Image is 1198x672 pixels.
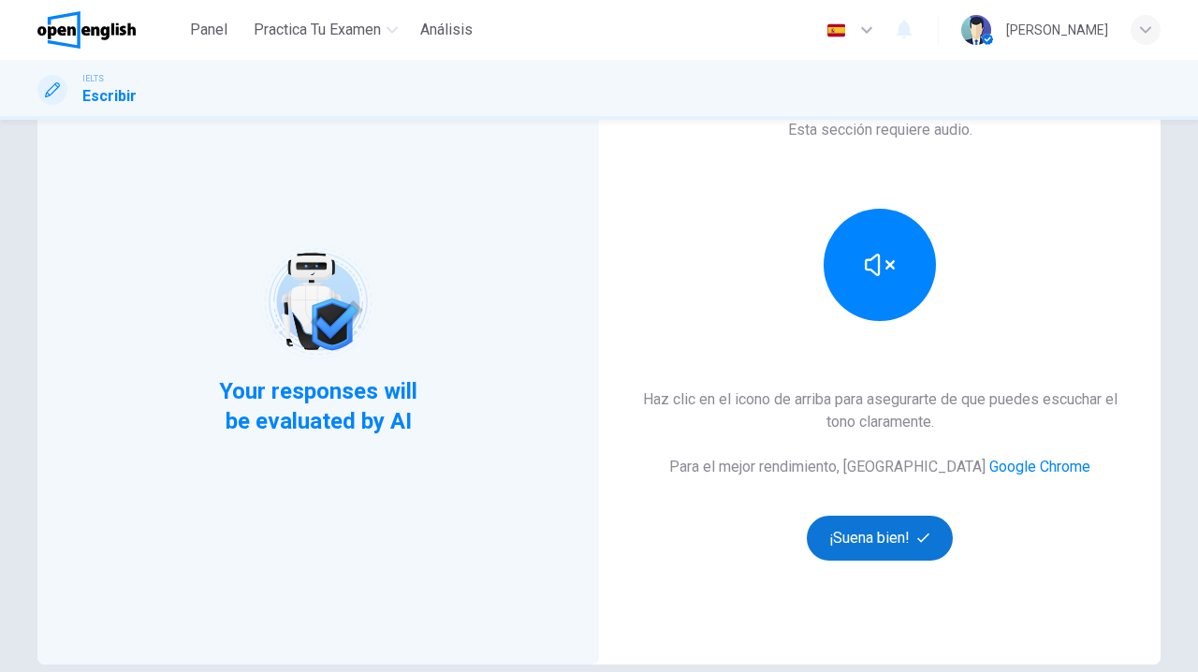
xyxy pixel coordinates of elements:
[413,13,480,47] button: Análisis
[82,72,104,85] span: IELTS
[961,15,991,45] img: Profile picture
[989,458,1090,475] a: Google Chrome
[82,85,137,108] h1: Escribir
[254,19,381,41] span: Practica tu examen
[37,11,136,49] img: OpenEnglish logo
[246,13,405,47] button: Practica tu examen
[807,516,953,561] button: ¡Suena bien!
[629,388,1131,433] h6: Haz clic en el icono de arriba para asegurarte de que puedes escuchar el tono claramente.
[669,456,1090,478] h6: Para el mejor rendimiento, [GEOGRAPHIC_DATA]
[205,376,432,436] span: Your responses will be evaluated by AI
[420,19,473,41] span: Análisis
[190,19,227,41] span: Panel
[179,13,239,47] button: Panel
[258,242,377,361] img: robot icon
[37,11,179,49] a: OpenEnglish logo
[788,119,972,141] h6: Esta sección requiere audio.
[1006,19,1108,41] div: [PERSON_NAME]
[825,23,848,37] img: es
